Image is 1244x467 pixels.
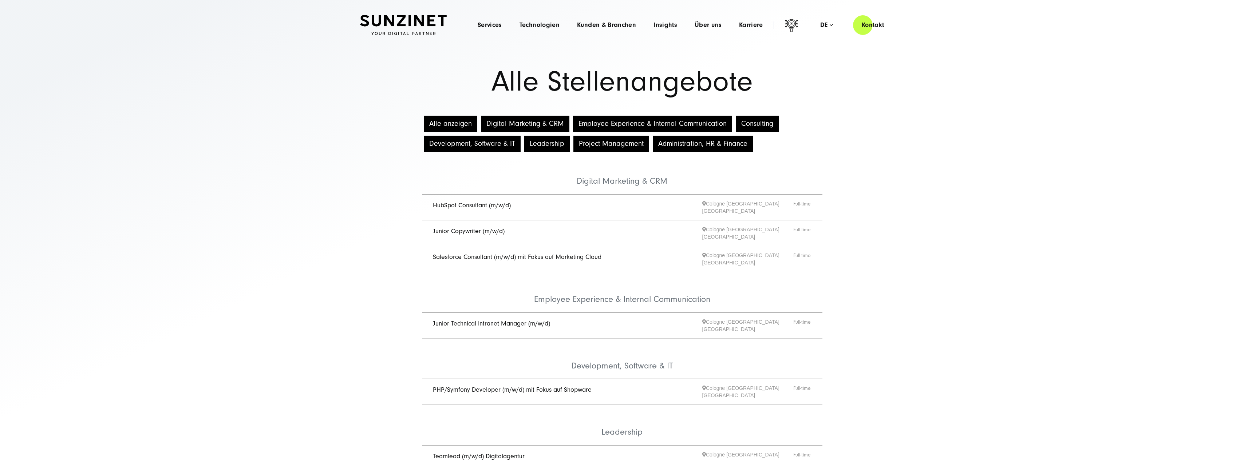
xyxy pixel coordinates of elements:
[702,384,793,399] span: Cologne [GEOGRAPHIC_DATA] [GEOGRAPHIC_DATA]
[433,201,511,209] a: HubSpot Consultant (m/w/d)
[422,339,822,379] li: Development, Software & IT
[793,252,811,266] span: Full-time
[702,252,793,266] span: Cologne [GEOGRAPHIC_DATA] [GEOGRAPHIC_DATA]
[433,253,601,261] a: Salesforce Consultant (m/w/d) mit Fokus auf Marketing Cloud
[520,21,560,29] a: Technologien
[524,136,570,152] button: Leadership
[577,21,636,29] a: Kunden & Branchen
[433,452,525,460] a: Teamlead (m/w/d) Digitalagentur
[702,451,793,462] span: Cologne [GEOGRAPHIC_DATA]
[422,405,822,446] li: Leadership
[702,226,793,240] span: Cologne [GEOGRAPHIC_DATA] [GEOGRAPHIC_DATA]
[736,116,779,132] button: Consulting
[793,384,811,399] span: Full-time
[793,226,811,240] span: Full-time
[739,21,763,29] a: Karriere
[702,318,793,333] span: Cologne [GEOGRAPHIC_DATA] [GEOGRAPHIC_DATA]
[653,21,677,29] a: Insights
[793,200,811,215] span: Full-time
[424,136,521,152] button: Development, Software & IT
[422,154,822,195] li: Digital Marketing & CRM
[433,227,505,235] a: Junior Copywriter (m/w/d)
[573,136,649,152] button: Project Management
[433,320,550,327] a: Junior Technical Intranet Manager (m/w/d)
[360,15,447,35] img: SUNZINET Full Service Digital Agentur
[793,318,811,333] span: Full-time
[573,116,732,132] button: Employee Experience & Internal Communication
[424,116,477,132] button: Alle anzeigen
[695,21,722,29] a: Über uns
[478,21,502,29] a: Services
[820,21,833,29] div: de
[853,15,893,35] a: Kontakt
[702,200,793,215] span: Cologne [GEOGRAPHIC_DATA] [GEOGRAPHIC_DATA]
[481,116,569,132] button: Digital Marketing & CRM
[360,68,884,96] h1: Alle Stellenangebote
[422,272,822,313] li: Employee Experience & Internal Communication
[433,386,592,394] a: PHP/Symfony Developer (m/w/d) mit Fokus auf Shopware
[793,451,811,462] span: Full-time
[653,136,753,152] button: Administration, HR & Finance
